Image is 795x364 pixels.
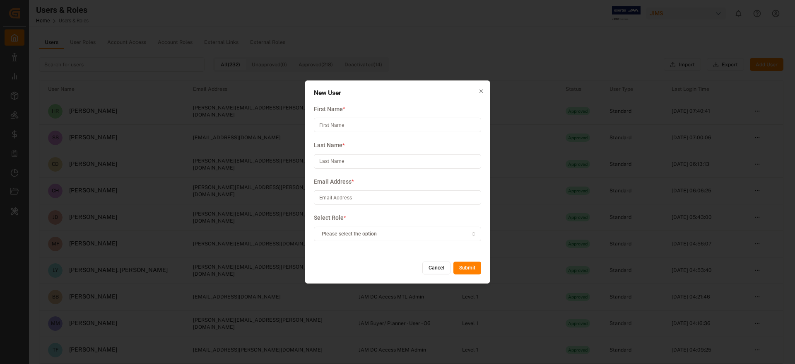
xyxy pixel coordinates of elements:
span: Select Role [314,214,344,222]
button: Cancel [422,262,450,275]
input: Email Address [314,190,481,205]
h2: New User [314,90,481,96]
span: Email Address [314,177,352,186]
button: Submit [453,262,481,275]
span: First Name [314,105,343,114]
span: Last Name [314,141,342,150]
span: Please select the option [322,230,377,238]
input: Last Name [314,154,481,169]
input: First Name [314,118,481,132]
